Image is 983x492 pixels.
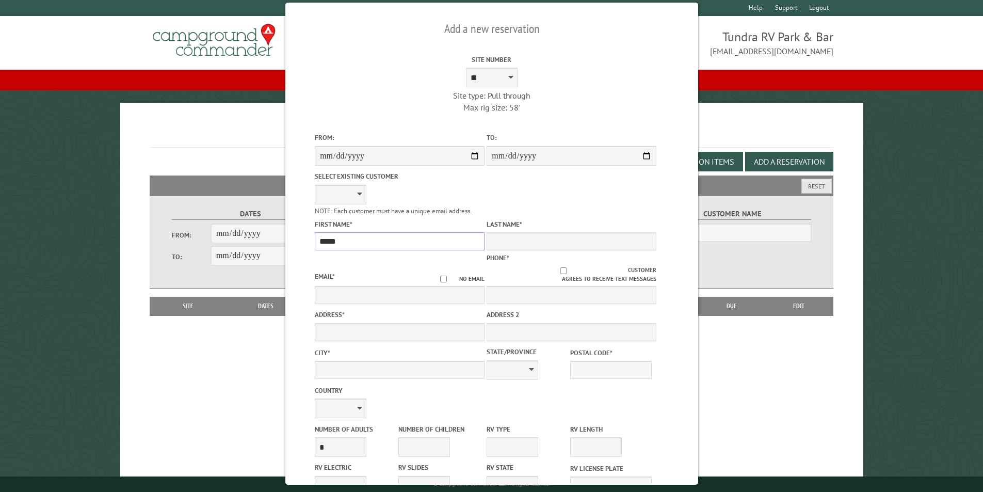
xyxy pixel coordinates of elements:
label: Select existing customer [315,171,485,181]
th: Edit [764,297,834,315]
label: City [315,348,485,358]
label: No email [428,275,485,283]
label: Site Number [407,55,576,65]
label: From: [315,133,485,142]
label: Email [315,272,335,281]
label: Number of Children [398,424,480,434]
div: Max rig size: 58' [407,102,576,113]
button: Reset [801,179,832,194]
input: Customer agrees to receive text messages [498,267,628,274]
label: Address 2 [487,310,656,320]
label: RV Length [570,424,652,434]
small: © Campground Commander LLC. All rights reserved. [433,481,550,487]
h2: Add a new reservation [315,19,669,39]
th: Dates [222,297,310,315]
label: Customer Name [654,208,811,220]
button: Edit Add-on Items [654,152,743,171]
label: First Name [315,219,485,229]
label: RV State [487,463,568,472]
label: Postal Code [570,348,652,358]
h2: Filters [150,176,834,195]
label: RV Type [487,424,568,434]
small: NOTE: Each customer must have a unique email address. [315,207,472,215]
h1: Reservations [150,119,834,148]
label: RV Slides [398,463,480,472]
label: State/Province [487,347,568,357]
label: To: [172,252,211,262]
th: Site [155,297,222,315]
label: Last Name [487,219,656,229]
img: Campground Commander [150,20,279,60]
label: RV License Plate [570,464,652,473]
label: To: [487,133,656,142]
button: Add a Reservation [745,152,833,171]
label: Country [315,386,485,395]
th: Due [699,297,764,315]
label: Address [315,310,485,320]
label: Number of Adults [315,424,396,434]
label: Dates [172,208,329,220]
label: From: [172,230,211,240]
label: RV Electric [315,463,396,472]
label: Customer agrees to receive text messages [487,266,656,283]
input: No email [428,276,459,282]
label: Phone [487,253,509,262]
div: Site type: Pull through [407,90,576,101]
